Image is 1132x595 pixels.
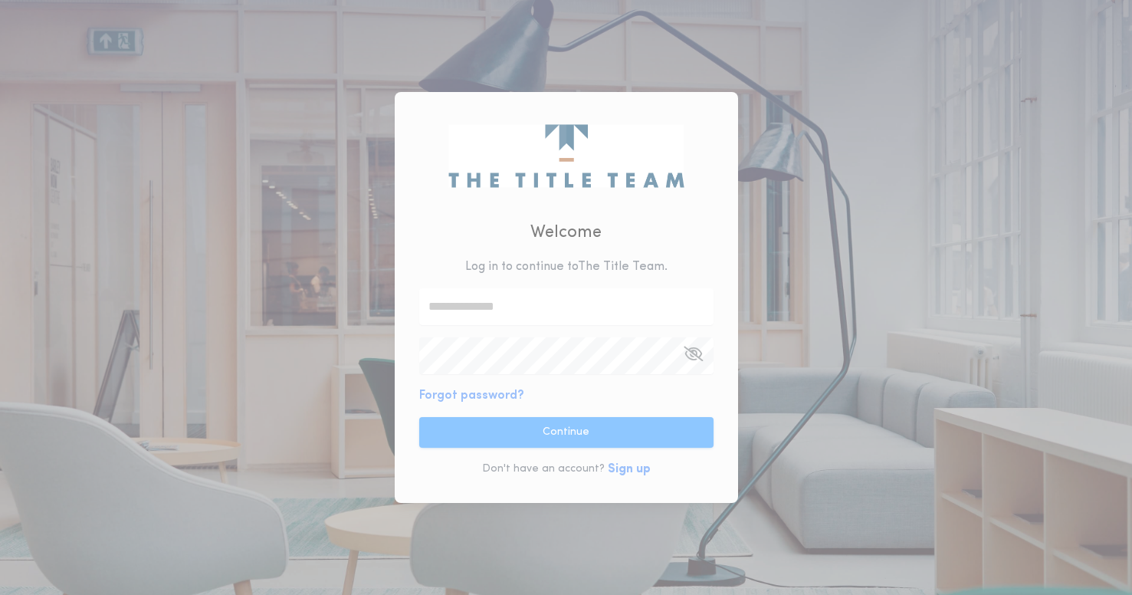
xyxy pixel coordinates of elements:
[482,462,605,477] p: Don't have an account?
[465,258,668,276] p: Log in to continue to The Title Team .
[448,124,684,187] img: logo
[419,417,714,448] button: Continue
[608,460,651,478] button: Sign up
[530,220,602,245] h2: Welcome
[419,386,524,405] button: Forgot password?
